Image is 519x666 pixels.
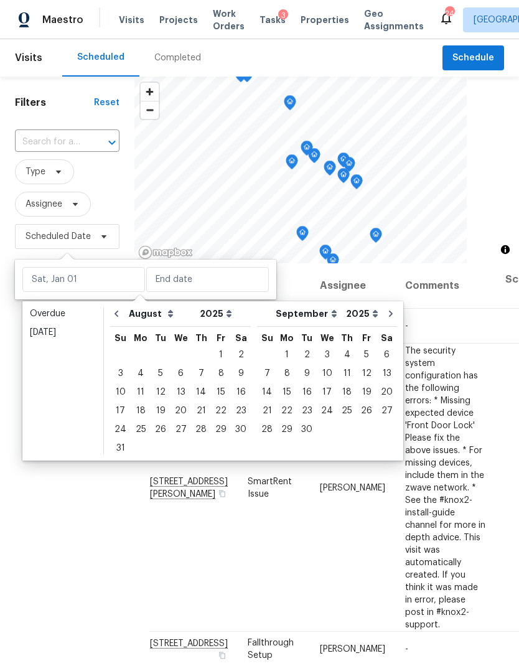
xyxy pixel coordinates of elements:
[141,83,159,101] button: Zoom in
[110,402,131,420] div: 17
[257,421,277,438] div: 28
[131,364,151,383] div: Mon Aug 04 2025
[191,364,211,383] div: Thu Aug 07 2025
[171,365,191,382] div: 6
[296,226,309,245] div: Map marker
[126,304,197,323] select: Month
[284,95,296,115] div: Map marker
[257,401,277,420] div: Sun Sep 21 2025
[110,439,131,457] div: Sun Aug 31 2025
[151,383,171,401] div: 12
[171,383,191,401] div: Wed Aug 13 2025
[452,50,494,66] span: Schedule
[151,401,171,420] div: Tue Aug 19 2025
[337,383,357,401] div: Thu Sep 18 2025
[376,365,397,382] div: 13
[310,263,395,309] th: Assignee
[248,639,294,660] span: Fallthrough Setup
[159,14,198,26] span: Projects
[317,365,337,382] div: 10
[343,157,355,176] div: Map marker
[297,383,317,401] div: 16
[231,383,251,401] div: 16
[191,402,211,420] div: 21
[231,421,251,438] div: 30
[445,7,454,20] div: 24
[231,402,251,420] div: 23
[26,304,100,454] ul: Date picker shortcuts
[15,96,94,109] h1: Filters
[131,383,151,401] div: 11
[376,383,397,401] div: 20
[381,301,400,326] button: Go to next month
[217,334,225,342] abbr: Friday
[110,364,131,383] div: Sun Aug 03 2025
[277,346,297,363] div: 1
[297,421,317,438] div: 30
[131,402,151,420] div: 18
[151,402,171,420] div: 19
[151,383,171,401] div: Tue Aug 12 2025
[211,401,231,420] div: Fri Aug 22 2025
[235,67,247,87] div: Map marker
[217,650,228,661] button: Copy Address
[231,401,251,420] div: Sat Aug 23 2025
[119,14,144,26] span: Visits
[241,67,253,87] div: Map marker
[297,346,317,363] div: 2
[131,365,151,382] div: 4
[211,402,231,420] div: 22
[191,421,211,438] div: 28
[231,383,251,401] div: Sat Aug 16 2025
[191,383,211,401] div: 14
[171,420,191,439] div: Wed Aug 27 2025
[343,304,381,323] select: Year
[110,383,131,401] div: 10
[357,402,376,420] div: 26
[405,322,408,331] span: -
[502,243,509,256] span: Toggle attribution
[110,439,131,457] div: 31
[337,364,357,383] div: Thu Sep 11 2025
[297,420,317,439] div: Tue Sep 30 2025
[337,401,357,420] div: Thu Sep 25 2025
[277,383,297,401] div: 15
[151,365,171,382] div: 5
[155,334,166,342] abbr: Tuesday
[376,402,397,420] div: 27
[211,421,231,438] div: 29
[171,421,191,438] div: 27
[357,346,376,363] div: 5
[30,307,96,320] div: Overdue
[337,365,357,382] div: 11
[131,383,151,401] div: Mon Aug 11 2025
[273,304,343,323] select: Month
[317,383,337,401] div: 17
[211,383,231,401] div: Fri Aug 15 2025
[337,346,357,363] div: 4
[191,365,211,382] div: 7
[278,9,288,22] div: 3
[376,383,397,401] div: Sat Sep 20 2025
[154,52,201,64] div: Completed
[257,420,277,439] div: Sun Sep 28 2025
[171,383,191,401] div: 13
[317,383,337,401] div: Wed Sep 17 2025
[191,401,211,420] div: Thu Aug 21 2025
[211,346,231,363] div: 1
[376,401,397,420] div: Sat Sep 27 2025
[141,101,159,119] button: Zoom out
[110,420,131,439] div: Sun Aug 24 2025
[277,420,297,439] div: Mon Sep 29 2025
[357,364,376,383] div: Fri Sep 12 2025
[231,345,251,364] div: Sat Aug 02 2025
[26,230,91,243] span: Scheduled Date
[341,334,353,342] abbr: Thursday
[257,365,277,382] div: 7
[362,334,371,342] abbr: Friday
[317,364,337,383] div: Wed Sep 10 2025
[442,45,504,71] button: Schedule
[405,645,408,654] span: -
[376,345,397,364] div: Sat Sep 06 2025
[297,365,317,382] div: 9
